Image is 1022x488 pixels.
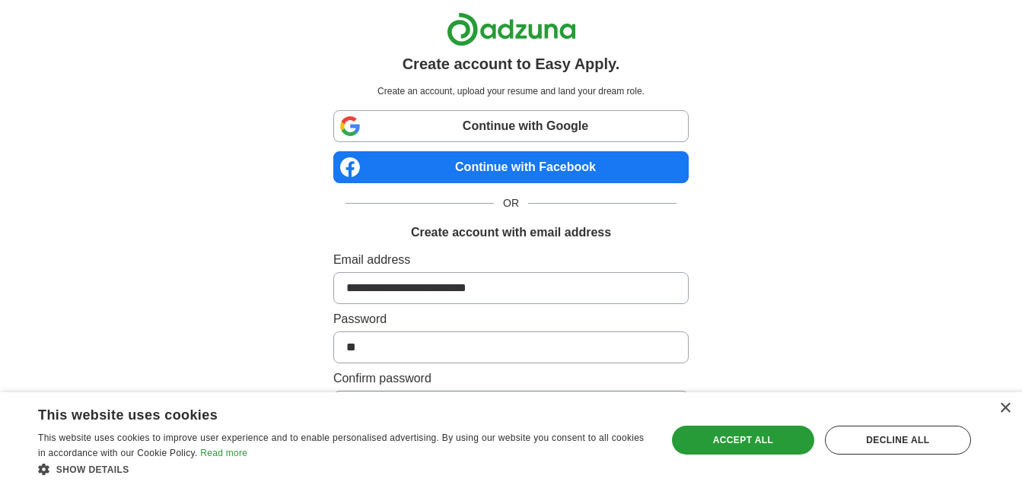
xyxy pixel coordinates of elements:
a: Read more, opens a new window [200,448,247,458]
a: Continue with Google [333,110,689,142]
div: This website uses cookies [38,401,610,424]
h1: Create account to Easy Apply. [403,52,620,75]
div: Show details [38,461,648,477]
p: Create an account, upload your resume and land your dream role. [336,84,686,98]
div: Close [999,403,1011,414]
div: Decline all [825,426,971,455]
h1: Create account with email address [411,223,611,242]
label: Email address [333,251,689,269]
div: Accept all [672,426,814,455]
span: OR [494,195,528,211]
img: Adzuna logo [447,12,576,46]
label: Password [333,310,689,328]
span: This website uses cookies to improve user experience and to enable personalised advertising. By u... [38,433,644,458]
a: Continue with Facebook [333,151,689,183]
span: Show details [56,464,129,475]
label: Confirm password [333,369,689,388]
